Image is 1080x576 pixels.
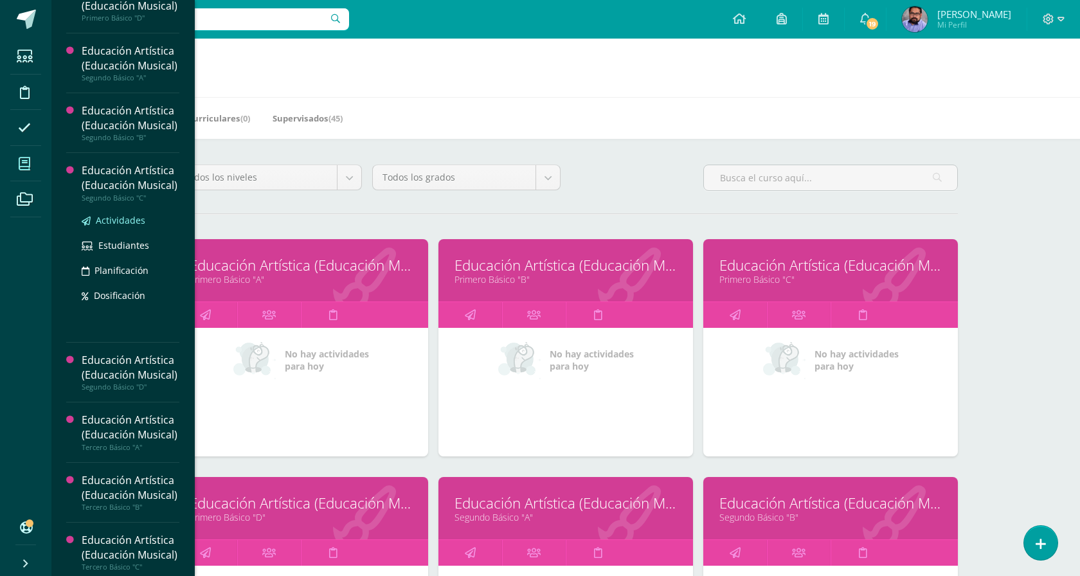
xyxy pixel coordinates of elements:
[550,348,634,372] span: No hay actividades para hoy
[82,353,179,382] div: Educación Artística (Educación Musical)
[865,17,879,31] span: 19
[82,533,179,571] a: Educación Artística (Educación Musical)Tercero Básico "C"
[455,273,677,285] a: Primero Básico "B"
[82,73,179,82] div: Segundo Básico "A"
[82,163,179,193] div: Educación Artística (Educación Musical)
[328,113,343,124] span: (45)
[82,353,179,392] a: Educación Artística (Educación Musical)Segundo Básico "D"
[82,163,179,202] a: Educación Artística (Educación Musical)Segundo Básico "C"
[190,255,412,275] a: Educación Artística (Educación Musical)
[82,44,179,82] a: Educación Artística (Educación Musical)Segundo Básico "A"
[190,511,412,523] a: Primero Básico "D"
[82,443,179,452] div: Tercero Básico "A"
[373,165,560,190] a: Todos los grados
[82,213,179,228] a: Actividades
[455,255,677,275] a: Educación Artística (Educación Musical)
[719,255,942,275] a: Educación Artística (Educación Musical)
[98,239,149,251] span: Estudiantes
[82,14,179,22] div: Primero Básico "D"
[96,214,145,226] span: Actividades
[719,273,942,285] a: Primero Básico "C"
[82,104,179,142] a: Educación Artística (Educación Musical)Segundo Básico "B"
[240,113,250,124] span: (0)
[763,341,806,379] img: no_activities_small.png
[82,473,179,512] a: Educación Artística (Educación Musical)Tercero Básico "B"
[82,562,179,571] div: Tercero Básico "C"
[174,165,361,190] a: Todos los niveles
[455,511,677,523] a: Segundo Básico "A"
[233,341,276,379] img: no_activities_small.png
[273,108,343,129] a: Supervisados(45)
[94,289,145,301] span: Dosificación
[815,348,899,372] span: No hay actividades para hoy
[82,288,179,303] a: Dosificación
[82,263,179,278] a: Planificación
[82,194,179,203] div: Segundo Básico "C"
[82,503,179,512] div: Tercero Básico "B"
[94,264,148,276] span: Planificación
[82,104,179,133] div: Educación Artística (Educación Musical)
[82,238,179,253] a: Estudiantes
[82,44,179,73] div: Educación Artística (Educación Musical)
[937,19,1011,30] span: Mi Perfil
[82,133,179,142] div: Segundo Básico "B"
[719,493,942,513] a: Educación Artística (Educación Musical)
[190,493,412,513] a: Educación Artística (Educación Musical)
[82,533,179,562] div: Educación Artística (Educación Musical)
[184,165,327,190] span: Todos los niveles
[285,348,369,372] span: No hay actividades para hoy
[190,273,412,285] a: Primero Básico "A"
[382,165,526,190] span: Todos los grados
[455,493,677,513] a: Educación Artística (Educación Musical)
[82,413,179,442] div: Educación Artística (Educación Musical)
[902,6,928,32] img: 7c3d6755148f85b195babec4e2a345e8.png
[719,511,942,523] a: Segundo Básico "B"
[82,382,179,392] div: Segundo Básico "D"
[149,108,250,129] a: Mis Extracurriculares(0)
[82,473,179,503] div: Educación Artística (Educación Musical)
[60,8,349,30] input: Busca un usuario...
[82,413,179,451] a: Educación Artística (Educación Musical)Tercero Básico "A"
[498,341,541,379] img: no_activities_small.png
[937,8,1011,21] span: [PERSON_NAME]
[704,165,957,190] input: Busca el curso aquí...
